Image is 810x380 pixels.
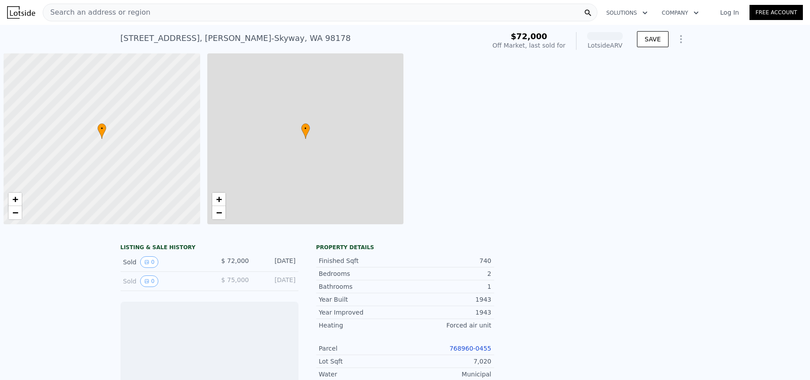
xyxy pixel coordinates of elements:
[319,295,405,304] div: Year Built
[256,275,296,287] div: [DATE]
[216,207,222,218] span: −
[511,32,547,41] span: $72,000
[8,206,22,219] a: Zoom out
[405,282,492,291] div: 1
[319,321,405,330] div: Heating
[405,357,492,366] div: 7,020
[319,269,405,278] div: Bedrooms
[212,206,226,219] a: Zoom out
[123,256,202,268] div: Sold
[7,6,35,19] img: Lotside
[449,345,491,352] a: 768960-0455
[319,344,405,353] div: Parcel
[405,308,492,317] div: 1943
[140,275,159,287] button: View historical data
[655,5,706,21] button: Company
[301,123,310,139] div: •
[316,244,494,251] div: Property details
[216,194,222,205] span: +
[256,256,296,268] div: [DATE]
[221,257,249,264] span: $ 72,000
[301,125,310,133] span: •
[140,256,159,268] button: View historical data
[319,370,405,379] div: Water
[672,30,690,48] button: Show Options
[405,256,492,265] div: 740
[43,7,150,18] span: Search an address or region
[121,32,351,44] div: [STREET_ADDRESS] , [PERSON_NAME]-Skyway , WA 98178
[319,357,405,366] div: Lot Sqft
[637,31,668,47] button: SAVE
[8,193,22,206] a: Zoom in
[12,194,18,205] span: +
[319,308,405,317] div: Year Improved
[405,269,492,278] div: 2
[405,370,492,379] div: Municipal
[492,41,565,50] div: Off Market, last sold for
[709,8,750,17] a: Log In
[12,207,18,218] span: −
[405,295,492,304] div: 1943
[405,321,492,330] div: Forced air unit
[319,256,405,265] div: Finished Sqft
[750,5,803,20] a: Free Account
[221,276,249,283] span: $ 75,000
[587,41,623,50] div: Lotside ARV
[97,123,106,139] div: •
[599,5,655,21] button: Solutions
[97,125,106,133] span: •
[123,275,202,287] div: Sold
[319,282,405,291] div: Bathrooms
[212,193,226,206] a: Zoom in
[121,244,298,253] div: LISTING & SALE HISTORY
